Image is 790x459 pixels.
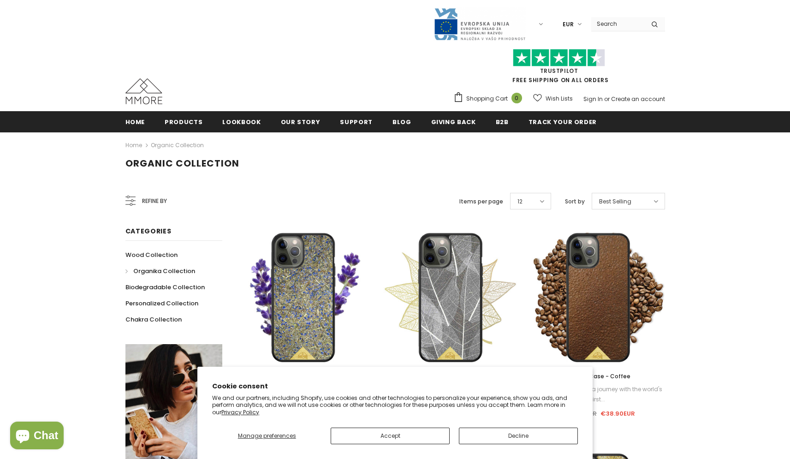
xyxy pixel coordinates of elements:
[281,118,321,126] span: Our Story
[459,197,503,206] label: Items per page
[546,94,573,103] span: Wish Lists
[531,384,665,405] div: Take your senses on a journey with the world's first...
[125,227,172,236] span: Categories
[513,49,605,67] img: Trust Pilot Stars
[540,67,578,75] a: Trustpilot
[281,111,321,132] a: Our Story
[125,157,239,170] span: Organic Collection
[563,20,574,29] span: EUR
[561,409,597,418] span: €44.90EUR
[125,299,198,308] span: Personalized Collection
[125,247,178,263] a: Wood Collection
[599,197,631,206] span: Best Selling
[392,118,411,126] span: Blog
[533,90,573,107] a: Wish Lists
[466,94,508,103] span: Shopping Cart
[529,118,597,126] span: Track your order
[222,111,261,132] a: Lookbook
[125,111,145,132] a: Home
[125,78,162,104] img: MMORE Cases
[600,409,635,418] span: €38.90EUR
[125,295,198,311] a: Personalized Collection
[212,394,578,416] p: We and our partners, including Shopify, use cookies and other technologies to personalize your ex...
[165,118,202,126] span: Products
[165,111,202,132] a: Products
[133,267,195,275] span: Organika Collection
[453,92,527,106] a: Shopping Cart 0
[125,140,142,151] a: Home
[212,428,321,444] button: Manage preferences
[238,432,296,440] span: Manage preferences
[125,283,205,292] span: Biodegradable Collection
[392,111,411,132] a: Blog
[125,311,182,328] a: Chakra Collection
[340,111,373,132] a: support
[431,111,476,132] a: Giving back
[142,196,167,206] span: Refine by
[7,422,66,452] inbox-online-store-chat: Shopify online store chat
[212,382,578,391] h2: Cookie consent
[459,428,578,444] button: Decline
[517,197,523,206] span: 12
[222,118,261,126] span: Lookbook
[511,93,522,103] span: 0
[611,95,665,103] a: Create an account
[221,408,259,416] a: Privacy Policy
[453,53,665,84] span: FREE SHIPPING ON ALL ORDERS
[125,279,205,295] a: Biodegradable Collection
[591,17,644,30] input: Search Site
[151,141,204,149] a: Organic Collection
[125,118,145,126] span: Home
[531,371,665,382] a: Organic Case - Coffee
[434,20,526,28] a: Javni Razpis
[125,250,178,259] span: Wood Collection
[434,7,526,41] img: Javni Razpis
[125,263,195,279] a: Organika Collection
[529,111,597,132] a: Track your order
[583,95,603,103] a: Sign In
[496,111,509,132] a: B2B
[565,197,585,206] label: Sort by
[565,372,630,380] span: Organic Case - Coffee
[604,95,610,103] span: or
[496,118,509,126] span: B2B
[125,315,182,324] span: Chakra Collection
[340,118,373,126] span: support
[431,118,476,126] span: Giving back
[331,428,450,444] button: Accept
